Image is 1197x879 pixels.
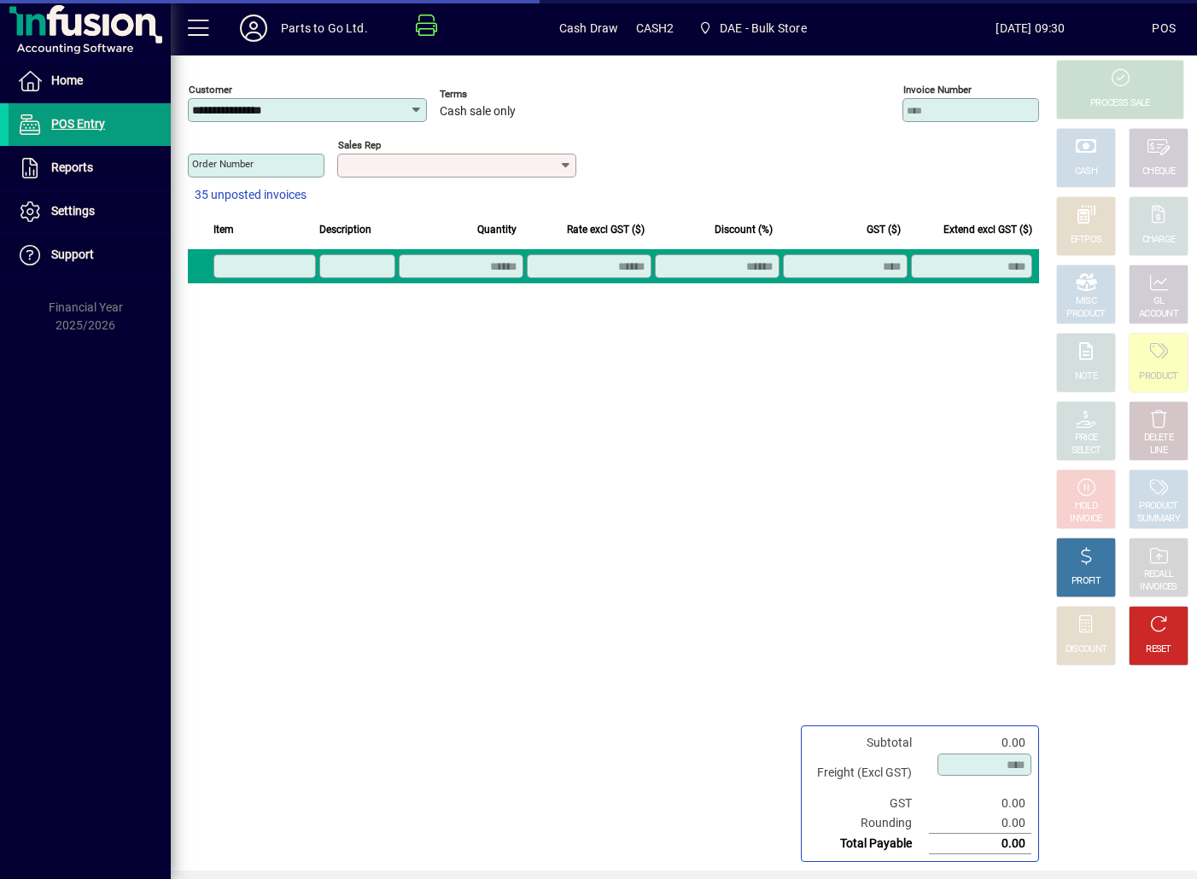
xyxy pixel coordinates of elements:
[1153,295,1165,308] div: GL
[1142,234,1176,247] div: CHARGE
[1066,308,1105,321] div: PRODUCT
[1076,295,1096,308] div: MISC
[477,220,517,239] span: Quantity
[213,220,234,239] span: Item
[929,813,1031,834] td: 0.00
[9,147,171,189] a: Reports
[1075,432,1098,445] div: PRICE
[192,158,254,170] mat-label: Order number
[567,220,645,239] span: Rate excl GST ($)
[281,15,368,42] div: Parts to Go Ltd.
[226,13,281,44] button: Profile
[1066,643,1106,656] div: DISCOUNT
[51,160,93,174] span: Reports
[195,186,307,204] span: 35 unposted invoices
[1139,370,1177,383] div: PRODUCT
[1071,234,1102,247] div: EFTPOS
[1137,513,1180,526] div: SUMMARY
[929,733,1031,753] td: 0.00
[867,220,901,239] span: GST ($)
[720,15,807,42] span: DAE - Bulk Store
[1070,513,1101,526] div: INVOICE
[1071,575,1101,588] div: PROFIT
[943,220,1032,239] span: Extend excl GST ($)
[9,60,171,102] a: Home
[903,84,972,96] mat-label: Invoice number
[929,834,1031,854] td: 0.00
[1139,308,1178,321] div: ACCOUNT
[188,180,313,211] button: 35 unposted invoices
[51,247,94,261] span: Support
[1150,445,1167,457] div: LINE
[809,813,929,834] td: Rounding
[1152,15,1176,42] div: POS
[319,220,371,239] span: Description
[715,220,773,239] span: Discount (%)
[1139,500,1177,513] div: PRODUCT
[9,190,171,233] a: Settings
[809,794,929,813] td: GST
[1144,568,1174,581] div: RECALL
[440,89,542,100] span: Terms
[1146,643,1171,656] div: RESET
[1075,370,1097,383] div: NOTE
[929,794,1031,813] td: 0.00
[1090,97,1150,110] div: PROCESS SALE
[51,204,95,218] span: Settings
[1071,445,1101,457] div: SELECT
[809,753,929,794] td: Freight (Excl GST)
[51,117,105,131] span: POS Entry
[189,84,232,96] mat-label: Customer
[809,834,929,854] td: Total Payable
[9,234,171,277] a: Support
[809,733,929,753] td: Subtotal
[338,139,381,151] mat-label: Sales rep
[1140,581,1177,594] div: INVOICES
[1144,432,1173,445] div: DELETE
[559,15,619,42] span: Cash Draw
[1075,500,1097,513] div: HOLD
[1142,166,1175,178] div: CHEQUE
[440,105,516,119] span: Cash sale only
[909,15,1153,42] span: [DATE] 09:30
[691,13,813,44] span: DAE - Bulk Store
[636,15,674,42] span: CASH2
[1075,166,1097,178] div: CASH
[51,73,83,87] span: Home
